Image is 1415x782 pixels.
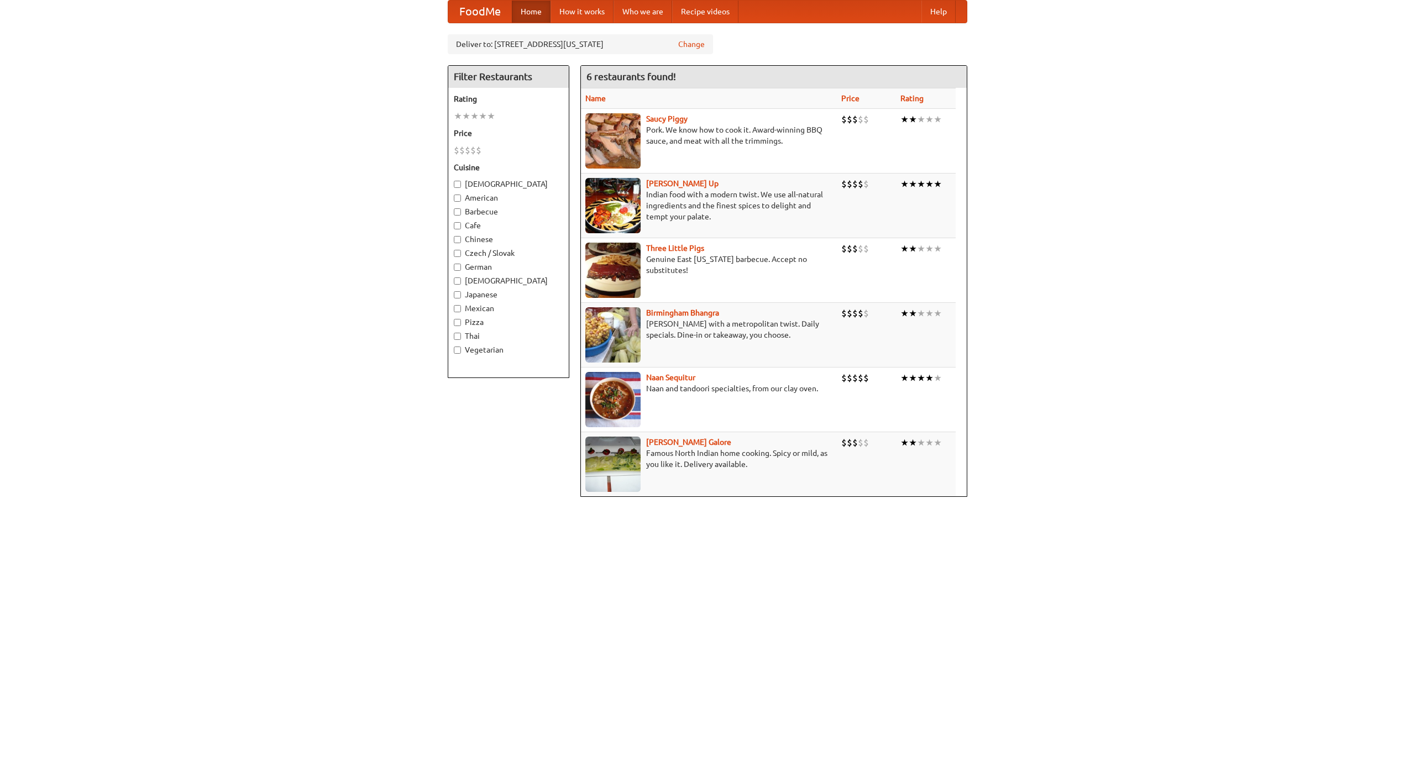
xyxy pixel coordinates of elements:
[847,178,852,190] li: $
[934,372,942,384] li: ★
[841,372,847,384] li: $
[454,208,461,216] input: Barbecue
[462,110,470,122] li: ★
[454,344,563,355] label: Vegetarian
[852,372,858,384] li: $
[841,307,847,319] li: $
[858,243,863,255] li: $
[925,372,934,384] li: ★
[909,437,917,449] li: ★
[934,243,942,255] li: ★
[841,113,847,125] li: $
[454,93,563,104] h5: Rating
[585,448,832,470] p: Famous North Indian home cooking. Spicy or mild, as you like it. Delivery available.
[454,162,563,173] h5: Cuisine
[646,179,719,188] a: [PERSON_NAME] Up
[585,437,641,492] img: currygalore.jpg
[847,113,852,125] li: $
[454,192,563,203] label: American
[841,94,860,103] a: Price
[454,144,459,156] li: $
[909,178,917,190] li: ★
[585,189,832,222] p: Indian food with a modern twist. We use all-natural ingredients and the finest spices to delight ...
[863,372,869,384] li: $
[934,113,942,125] li: ★
[925,178,934,190] li: ★
[900,243,909,255] li: ★
[934,307,942,319] li: ★
[454,317,563,328] label: Pizza
[863,113,869,125] li: $
[646,114,688,123] a: Saucy Piggy
[454,333,461,340] input: Thai
[454,347,461,354] input: Vegetarian
[900,113,909,125] li: ★
[858,178,863,190] li: $
[909,243,917,255] li: ★
[900,437,909,449] li: ★
[646,373,695,382] a: Naan Sequitur
[917,307,925,319] li: ★
[454,179,563,190] label: [DEMOGRAPHIC_DATA]
[917,372,925,384] li: ★
[454,206,563,217] label: Barbecue
[454,195,461,202] input: American
[917,113,925,125] li: ★
[454,236,461,243] input: Chinese
[448,1,512,23] a: FoodMe
[585,383,832,394] p: Naan and tandoori specialties, from our clay oven.
[454,319,461,326] input: Pizza
[900,178,909,190] li: ★
[585,113,641,169] img: saucy.jpg
[454,222,461,229] input: Cafe
[925,113,934,125] li: ★
[459,144,465,156] li: $
[925,307,934,319] li: ★
[917,178,925,190] li: ★
[678,39,705,50] a: Change
[863,243,869,255] li: $
[470,110,479,122] li: ★
[852,178,858,190] li: $
[858,113,863,125] li: $
[465,144,470,156] li: $
[454,181,461,188] input: [DEMOGRAPHIC_DATA]
[487,110,495,122] li: ★
[476,144,481,156] li: $
[925,243,934,255] li: ★
[646,308,719,317] a: Birmingham Bhangra
[585,307,641,363] img: bhangra.jpg
[585,178,641,233] img: curryup.jpg
[672,1,738,23] a: Recipe videos
[512,1,551,23] a: Home
[448,66,569,88] h4: Filter Restaurants
[586,71,676,82] ng-pluralize: 6 restaurants found!
[858,372,863,384] li: $
[863,178,869,190] li: $
[454,330,563,342] label: Thai
[448,34,713,54] div: Deliver to: [STREET_ADDRESS][US_STATE]
[454,261,563,272] label: German
[479,110,487,122] li: ★
[934,178,942,190] li: ★
[847,243,852,255] li: $
[909,113,917,125] li: ★
[454,264,461,271] input: German
[454,128,563,139] h5: Price
[852,243,858,255] li: $
[551,1,614,23] a: How it works
[585,94,606,103] a: Name
[917,437,925,449] li: ★
[847,437,852,449] li: $
[585,243,641,298] img: littlepigs.jpg
[585,124,832,146] p: Pork. We know how to cook it. Award-winning BBQ sauce, and meat with all the trimmings.
[454,277,461,285] input: [DEMOGRAPHIC_DATA]
[646,438,731,447] a: [PERSON_NAME] Galore
[454,248,563,259] label: Czech / Slovak
[852,437,858,449] li: $
[470,144,476,156] li: $
[921,1,956,23] a: Help
[863,307,869,319] li: $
